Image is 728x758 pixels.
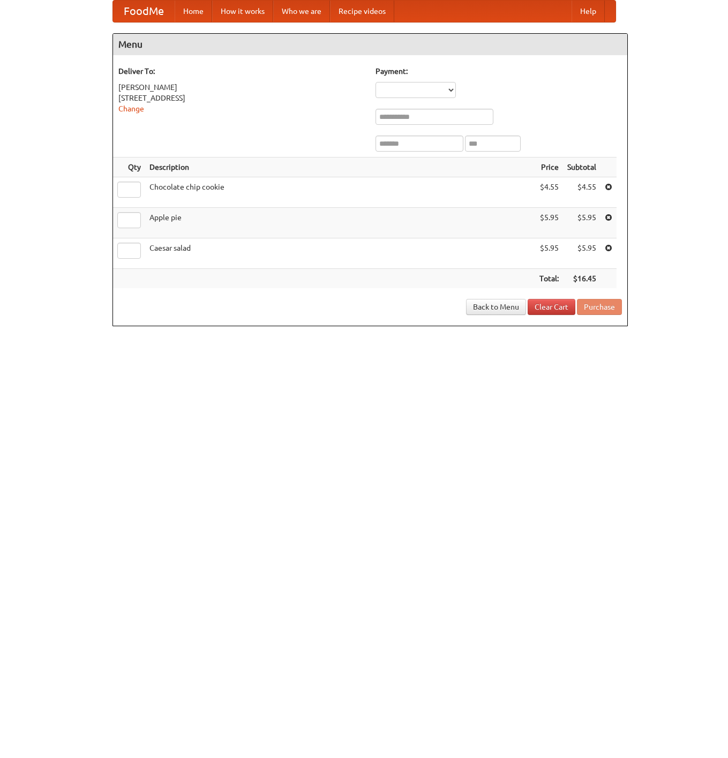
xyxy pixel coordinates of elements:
[535,157,563,177] th: Price
[535,269,563,289] th: Total:
[118,93,365,103] div: [STREET_ADDRESS]
[113,1,175,22] a: FoodMe
[376,66,622,77] h5: Payment:
[535,208,563,238] td: $5.95
[145,208,535,238] td: Apple pie
[572,1,605,22] a: Help
[175,1,212,22] a: Home
[466,299,526,315] a: Back to Menu
[528,299,575,315] a: Clear Cart
[212,1,273,22] a: How it works
[563,208,601,238] td: $5.95
[577,299,622,315] button: Purchase
[535,177,563,208] td: $4.55
[145,157,535,177] th: Description
[563,177,601,208] td: $4.55
[145,238,535,269] td: Caesar salad
[113,34,627,55] h4: Menu
[330,1,394,22] a: Recipe videos
[563,238,601,269] td: $5.95
[145,177,535,208] td: Chocolate chip cookie
[113,157,145,177] th: Qty
[118,104,144,113] a: Change
[563,269,601,289] th: $16.45
[563,157,601,177] th: Subtotal
[118,82,365,93] div: [PERSON_NAME]
[273,1,330,22] a: Who we are
[118,66,365,77] h5: Deliver To:
[535,238,563,269] td: $5.95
